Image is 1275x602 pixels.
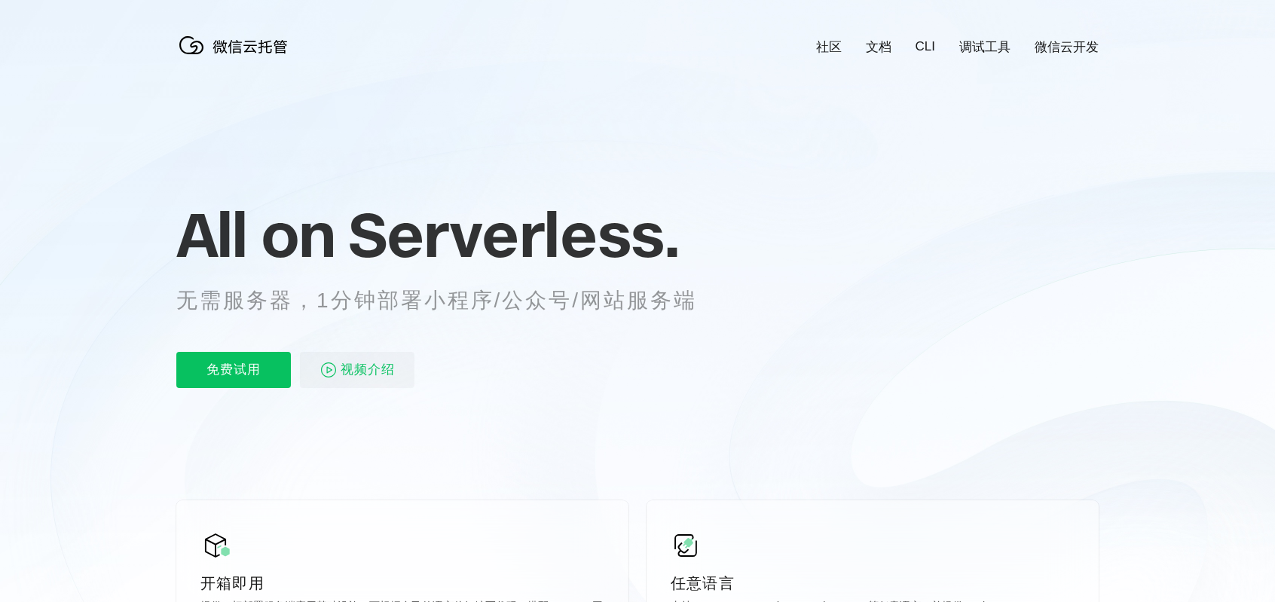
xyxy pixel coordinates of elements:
p: 任意语言 [671,573,1075,594]
a: 调试工具 [959,38,1011,56]
a: 社区 [816,38,842,56]
a: 文档 [866,38,891,56]
p: 免费试用 [176,352,291,388]
span: 视频介绍 [341,352,395,388]
p: 开箱即用 [200,573,604,594]
span: Serverless. [348,197,679,272]
a: 微信云托管 [176,50,297,63]
span: All on [176,197,334,272]
a: 微信云开发 [1035,38,1099,56]
a: CLI [916,39,935,54]
img: 微信云托管 [176,30,297,60]
p: 无需服务器，1分钟部署小程序/公众号/网站服务端 [176,286,725,316]
img: video_play.svg [320,361,338,379]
